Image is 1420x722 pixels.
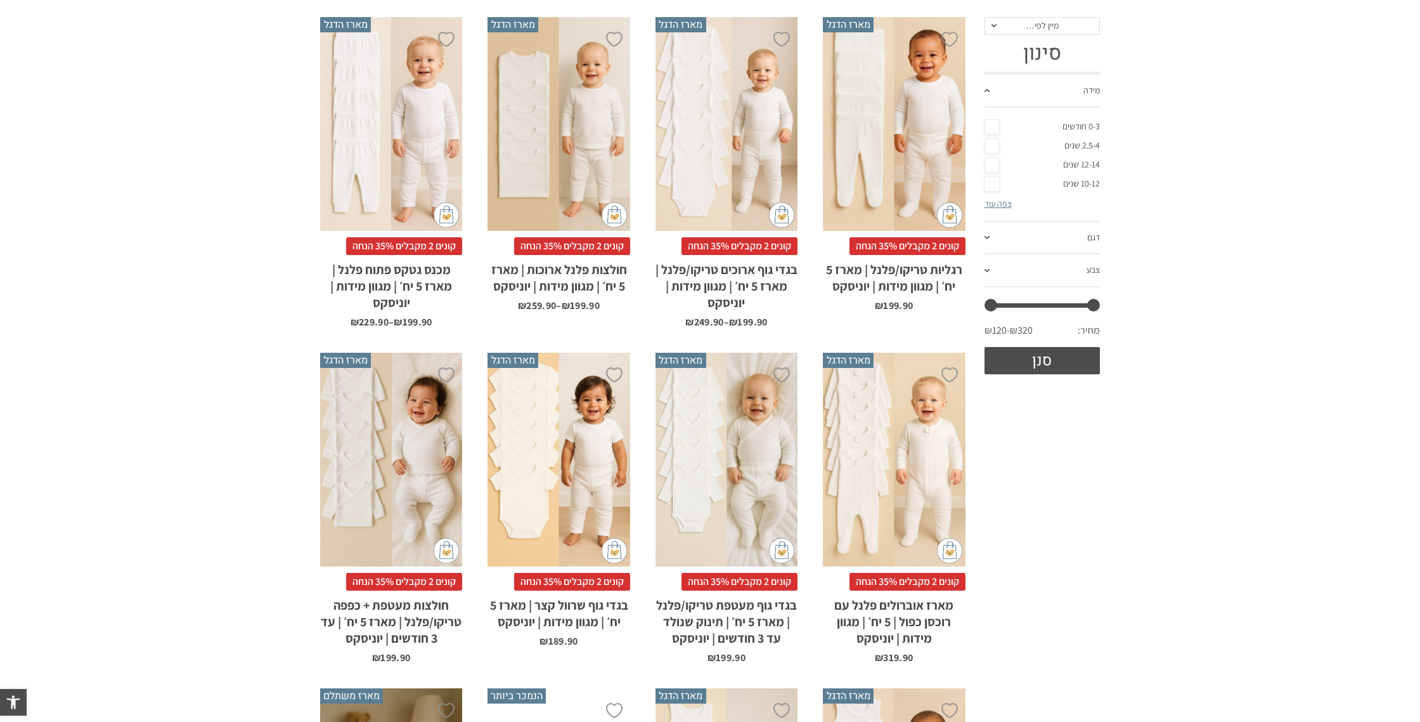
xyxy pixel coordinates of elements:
[685,315,694,329] span: ₪
[875,299,913,312] bdi: 199.90
[655,688,706,704] span: מארז הדגל
[487,17,629,311] a: מארז הדגל חולצות פלנל ארוכות | מארז 5 יח׳ | מגוון מידות | יוניסקס קונים 2 מקבלים 35% הנחהחולצות פ...
[729,315,767,329] bdi: 199.90
[984,254,1100,287] a: צבע
[984,174,1100,194] a: 10-12 שנים
[823,255,965,294] h2: רגליות טריקו/פלנל | מארז 5 יח׳ | מגוון מידות | יוניסקס
[823,688,874,704] span: מארז הדגל
[320,255,462,311] h2: מכנס גטקס פתוח פלנל | מארז 5 יח׳ | מגוון מידות | יוניסקס
[320,17,371,32] span: מארז הדגל
[655,17,797,327] a: מארז הדגל בגדי גוף ארוכים טריקו/פלנל | מארז 5 יח׳ | מגוון מידות | יוניסקס קונים 2 מקבלים 35% הנחה...
[849,237,965,255] span: קונים 2 מקבלים 35% הנחה
[351,315,389,329] bdi: 229.90
[514,573,630,591] span: קונים 2 מקבלים 35% הנחה
[351,315,359,329] span: ₪
[937,538,962,563] img: cat-mini-atc.png
[984,198,1012,209] a: צפה עוד
[984,117,1100,136] a: 0-3 חודשים
[487,688,546,704] span: הנמכר ביותר
[602,202,627,228] img: cat-mini-atc.png
[434,538,459,563] img: cat-mini-atc.png
[562,299,600,312] bdi: 199.90
[346,237,462,255] span: קונים 2 מקבלים 35% הנחה
[487,353,629,647] a: מארז הדגל בגדי גוף שרוול קצר | מארז 5 יח׳ | מגוון מידות | יוניסקס קונים 2 מקבלים 35% הנחהבגדי גוף...
[655,353,797,663] a: מארז הדגל בגדי גוף מעטפת טריקו/פלנל | מארז 5 יח׳ | תינוק שנולד עד 3 חודשים | יוניסקס קונים 2 מקבל...
[655,255,797,311] h2: בגדי גוף ארוכים טריקו/פלנל | מארז 5 יח׳ | מגוון מידות | יוניסקס
[655,17,706,32] span: מארז הדגל
[1026,20,1059,31] span: מיין לפי…
[320,17,462,327] a: מארז הדגל מכנס גטקס פתוח פלנל | מארז 5 יח׳ | מגוון מידות | יוניסקס קונים 2 מקבלים 35% הנחהמכנס גט...
[487,591,629,630] h2: בגדי גוף שרוול קצר | מארז 5 יח׳ | מגוון מידות | יוניסקס
[849,573,965,591] span: קונים 2 מקבלים 35% הנחה
[823,353,965,663] a: מארז הדגל מארז אוברולים פלנל עם רוכסן כפול | 5 יח׳ | מגוון מידות | יוניסקס קונים 2 מקבלים 35% הנח...
[1010,324,1033,338] span: ₪320
[394,315,432,329] bdi: 199.90
[389,317,394,327] span: –
[769,538,794,563] img: cat-mini-atc.png
[655,353,706,368] span: מארז הדגל
[875,651,883,664] span: ₪
[769,202,794,228] img: cat-mini-atc.png
[823,17,874,32] span: מארז הדגל
[685,315,723,329] bdi: 249.90
[984,347,1100,374] button: סנן
[984,41,1100,65] h3: סינון
[372,651,410,664] bdi: 199.90
[320,353,462,663] a: מארז הדגל חולצות מעטפת + כפפה טריקו/פלנל | מארז 5 יח׳ | עד 3 חודשים | יוניסקס קונים 2 מקבלים 35% ...
[984,136,1100,155] a: 2.5-4 שנים
[320,688,383,704] span: מארז משתלם
[937,202,962,228] img: cat-mini-atc.png
[681,237,797,255] span: קונים 2 מקבלים 35% הנחה
[707,651,716,664] span: ₪
[556,301,561,311] span: –
[372,651,380,664] span: ₪
[514,237,630,255] span: קונים 2 מקבלים 35% הנחה
[487,255,629,294] h2: חולצות פלנל ארוכות | מארז 5 יח׳ | מגוון מידות | יוניסקס
[394,315,402,329] span: ₪
[984,320,1100,347] div: מחיר: —
[984,155,1100,174] a: 12-14 שנים
[602,538,627,563] img: cat-mini-atc.png
[320,591,462,647] h2: חולצות מעטפת + כפפה טריקו/פלנל | מארז 5 יח׳ | עד 3 חודשים | יוניסקס
[707,651,745,664] bdi: 199.90
[984,75,1100,108] a: מידה
[681,573,797,591] span: קונים 2 מקבלים 35% הנחה
[823,353,874,368] span: מארז הדגל
[875,651,913,664] bdi: 319.90
[518,299,556,312] bdi: 259.90
[539,634,548,648] span: ₪
[320,353,371,368] span: מארז הדגל
[346,573,462,591] span: קונים 2 מקבלים 35% הנחה
[562,299,570,312] span: ₪
[984,324,1010,338] span: ₪120
[984,222,1100,255] a: דגם
[518,299,526,312] span: ₪
[724,317,729,327] span: –
[487,353,538,368] span: מארז הדגל
[729,315,737,329] span: ₪
[823,591,965,647] h2: מארז אוברולים פלנל עם רוכסן כפול | 5 יח׳ | מגוון מידות | יוניסקס
[823,17,965,311] a: מארז הדגל רגליות טריקו/פלנל | מארז 5 יח׳ | מגוון מידות | יוניסקס קונים 2 מקבלים 35% הנחהרגליות טר...
[875,299,883,312] span: ₪
[29,9,55,20] span: Help
[655,591,797,647] h2: בגדי גוף מעטפת טריקו/פלנל | מארז 5 יח׳ | תינוק שנולד עד 3 חודשים | יוניסקס
[487,17,538,32] span: מארז הדגל
[539,634,578,648] bdi: 189.90
[434,202,459,228] img: cat-mini-atc.png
